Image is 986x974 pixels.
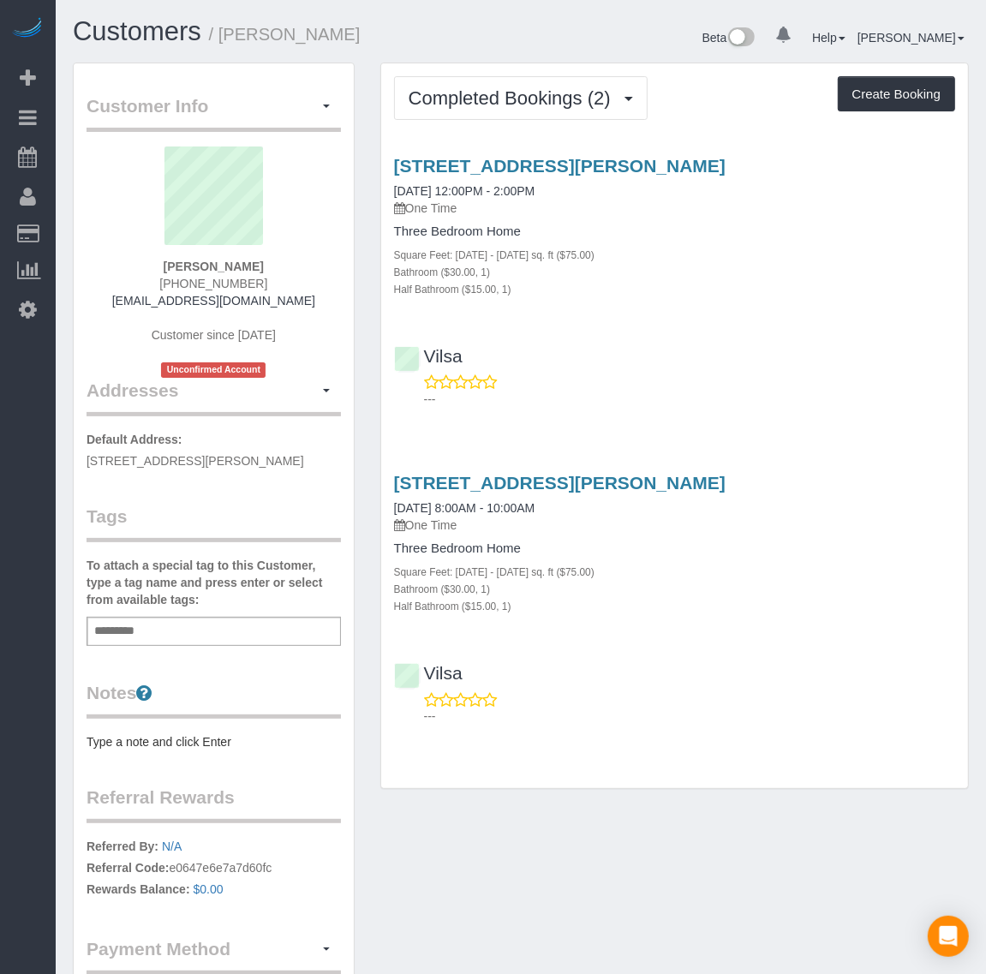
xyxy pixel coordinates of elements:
[394,224,955,239] h4: Three Bedroom Home
[164,260,264,273] strong: [PERSON_NAME]
[394,156,726,176] a: [STREET_ADDRESS][PERSON_NAME]
[87,454,304,468] span: [STREET_ADDRESS][PERSON_NAME]
[87,838,341,902] p: e0647e6e7a7d60fc
[394,200,955,217] p: One Time
[162,840,182,853] a: N/A
[87,733,341,750] pre: Type a note and click Enter
[394,501,535,515] a: [DATE] 8:00AM - 10:00AM
[394,266,490,278] small: Bathroom ($30.00, 1)
[424,391,955,408] p: ---
[87,93,341,132] legend: Customer Info
[209,25,361,44] small: / [PERSON_NAME]
[87,431,182,448] label: Default Address:
[161,362,266,377] span: Unconfirmed Account
[838,76,955,112] button: Create Booking
[394,541,955,556] h4: Three Bedroom Home
[394,566,595,578] small: Square Feet: [DATE] - [DATE] sq. ft ($75.00)
[394,346,463,366] a: Vilsa
[87,557,341,608] label: To attach a special tag to this Customer, type a tag name and press enter or select from availabl...
[928,916,969,957] div: Open Intercom Messenger
[394,76,648,120] button: Completed Bookings (2)
[394,473,726,493] a: [STREET_ADDRESS][PERSON_NAME]
[424,708,955,725] p: ---
[409,87,619,109] span: Completed Bookings (2)
[394,601,511,612] small: Half Bathroom ($15.00, 1)
[87,859,169,876] label: Referral Code:
[726,27,755,50] img: New interface
[812,31,846,45] a: Help
[394,663,463,683] a: Vilsa
[194,882,224,896] a: $0.00
[394,249,595,261] small: Square Feet: [DATE] - [DATE] sq. ft ($75.00)
[87,881,190,898] label: Rewards Balance:
[10,17,45,41] img: Automaid Logo
[702,31,756,45] a: Beta
[112,294,315,308] a: [EMAIL_ADDRESS][DOMAIN_NAME]
[159,277,267,290] span: [PHONE_NUMBER]
[73,16,201,46] a: Customers
[394,184,535,198] a: [DATE] 12:00PM - 2:00PM
[858,31,965,45] a: [PERSON_NAME]
[87,504,341,542] legend: Tags
[152,328,276,342] span: Customer since [DATE]
[394,284,511,296] small: Half Bathroom ($15.00, 1)
[394,583,490,595] small: Bathroom ($30.00, 1)
[394,517,955,534] p: One Time
[87,838,158,855] label: Referred By:
[87,680,341,719] legend: Notes
[87,785,341,823] legend: Referral Rewards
